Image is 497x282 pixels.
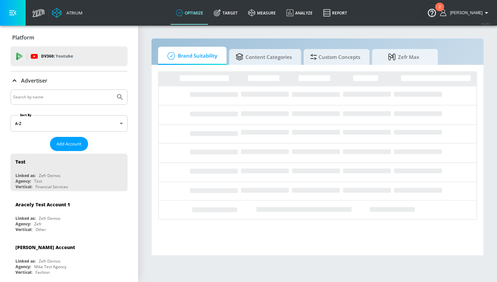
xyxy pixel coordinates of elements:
[50,137,88,151] button: Add Account
[11,154,128,191] div: TestLinked as:Zefr DemosAgency:TestVertical:Financial Services
[15,269,32,275] div: Vertical:
[39,216,60,221] div: Zefr Demos
[281,1,318,25] a: Analyze
[15,173,35,178] div: Linked as:
[236,49,292,65] span: Content Categories
[35,227,46,232] div: Other
[438,7,441,15] div: 2
[208,1,243,25] a: Target
[52,8,83,18] a: Atrium
[379,49,429,65] span: Zefr Max
[39,258,60,264] div: Zefr Demos
[15,184,32,190] div: Vertical:
[19,113,33,117] label: Sort By
[11,46,128,66] div: DV360: Youtube
[35,269,50,275] div: Fashion
[13,93,113,101] input: Search by name
[423,3,441,22] button: Open Resource Center, 2 new notifications
[11,71,128,90] div: Advertiser
[481,22,490,25] span: v 4.24.0
[318,1,352,25] a: Report
[447,11,483,15] span: login as: victor.avalos@zefr.com
[21,77,47,84] p: Advertiser
[11,196,128,234] div: Aracely Test Account 1Linked as:Zefr DemosAgency:ZefrVertical:Other
[34,264,66,269] div: Mike Test Agency
[165,48,217,64] span: Brand Suitability
[310,49,360,65] span: Custom Concepts
[64,10,83,16] div: Atrium
[35,184,68,190] div: Financial Services
[15,159,25,165] div: Test
[11,28,128,47] div: Platform
[41,53,73,60] p: DV360:
[15,227,32,232] div: Vertical:
[15,264,31,269] div: Agency:
[15,201,70,208] div: Aracely Test Account 1
[34,178,42,184] div: Test
[15,221,31,227] div: Agency:
[243,1,281,25] a: measure
[11,239,128,277] div: [PERSON_NAME] AccountLinked as:Zefr DemosAgency:Mike Test AgencyVertical:Fashion
[440,9,490,17] button: [PERSON_NAME]
[56,53,73,60] p: Youtube
[57,140,82,148] span: Add Account
[39,173,60,178] div: Zefr Demos
[11,115,128,132] div: A-Z
[12,34,34,41] p: Platform
[15,216,35,221] div: Linked as:
[15,258,35,264] div: Linked as:
[34,221,42,227] div: Zefr
[15,178,31,184] div: Agency:
[15,244,75,250] div: [PERSON_NAME] Account
[171,1,208,25] a: optimize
